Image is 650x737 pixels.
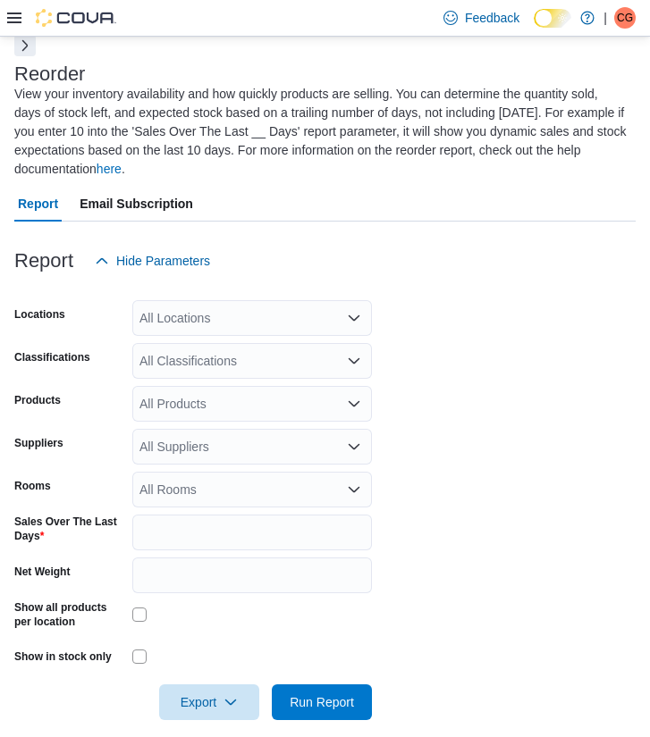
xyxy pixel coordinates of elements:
[14,85,627,179] div: View your inventory availability and how quickly products are selling. You can determine the quan...
[14,436,63,450] label: Suppliers
[534,9,571,28] input: Dark Mode
[14,479,51,493] label: Rooms
[18,186,58,222] span: Report
[159,684,259,720] button: Export
[14,250,73,272] h3: Report
[116,252,210,270] span: Hide Parameters
[347,440,361,454] button: Open list of options
[290,693,354,711] span: Run Report
[347,311,361,325] button: Open list of options
[14,515,125,543] label: Sales Over The Last Days
[14,600,125,629] label: Show all products per location
[170,684,249,720] span: Export
[88,243,217,279] button: Hide Parameters
[465,9,519,27] span: Feedback
[36,9,116,27] img: Cova
[14,393,61,407] label: Products
[14,565,70,579] label: Net Weight
[614,7,636,29] div: Clayton G
[14,307,65,322] label: Locations
[14,649,112,664] label: Show in stock only
[97,162,122,176] a: here
[14,63,85,85] h3: Reorder
[347,397,361,411] button: Open list of options
[617,7,633,29] span: CG
[604,7,607,29] p: |
[14,35,36,56] button: Next
[272,684,372,720] button: Run Report
[347,482,361,497] button: Open list of options
[14,350,90,364] label: Classifications
[80,186,193,222] span: Email Subscription
[534,28,535,29] span: Dark Mode
[347,354,361,368] button: Open list of options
